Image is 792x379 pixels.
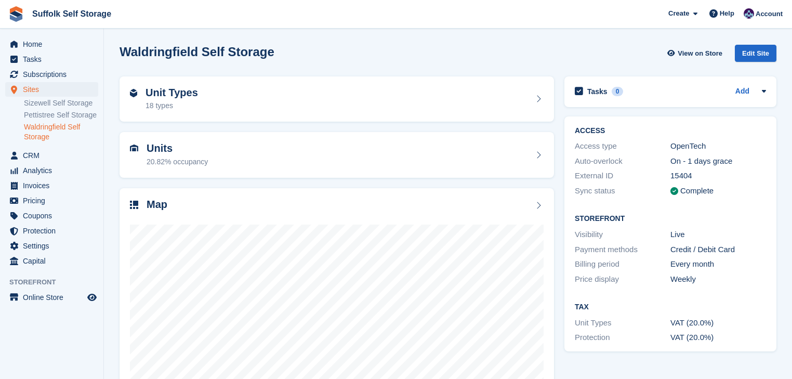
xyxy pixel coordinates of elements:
[130,201,138,209] img: map-icn-33ee37083ee616e46c38cad1a60f524a97daa1e2b2c8c0bc3eb3415660979fc1.svg
[8,6,24,22] img: stora-icon-8386f47178a22dfd0bd8f6a31ec36ba5ce8667c1dd55bd0f319d3a0aa187defe.svg
[670,155,766,167] div: On - 1 days grace
[24,98,98,108] a: Sizewell Self Storage
[575,155,670,167] div: Auto-overlock
[23,178,85,193] span: Invoices
[5,208,98,223] a: menu
[756,9,783,19] span: Account
[680,185,714,197] div: Complete
[670,317,766,329] div: VAT (20.0%)
[678,48,722,59] span: View on Store
[575,317,670,329] div: Unit Types
[5,239,98,253] a: menu
[23,239,85,253] span: Settings
[670,229,766,241] div: Live
[575,170,670,182] div: External ID
[120,45,274,59] h2: Waldringfield Self Storage
[23,148,85,163] span: CRM
[670,273,766,285] div: Weekly
[575,185,670,197] div: Sync status
[5,148,98,163] a: menu
[670,170,766,182] div: 15404
[23,37,85,51] span: Home
[120,76,554,122] a: Unit Types 18 types
[146,100,198,111] div: 18 types
[5,37,98,51] a: menu
[575,127,766,135] h2: ACCESS
[23,208,85,223] span: Coupons
[147,156,208,167] div: 20.82% occupancy
[575,140,670,152] div: Access type
[735,45,776,66] a: Edit Site
[575,258,670,270] div: Billing period
[23,193,85,208] span: Pricing
[735,45,776,62] div: Edit Site
[670,140,766,152] div: OpenTech
[575,244,670,256] div: Payment methods
[575,273,670,285] div: Price display
[86,291,98,304] a: Preview store
[5,163,98,178] a: menu
[9,277,103,287] span: Storefront
[5,290,98,305] a: menu
[670,258,766,270] div: Every month
[23,82,85,97] span: Sites
[147,142,208,154] h2: Units
[5,82,98,97] a: menu
[5,67,98,82] a: menu
[146,87,198,99] h2: Unit Types
[735,86,749,98] a: Add
[575,215,766,223] h2: Storefront
[612,87,624,96] div: 0
[24,110,98,120] a: Pettistree Self Storage
[720,8,734,19] span: Help
[23,290,85,305] span: Online Store
[130,89,137,97] img: unit-type-icn-2b2737a686de81e16bb02015468b77c625bbabd49415b5ef34ead5e3b44a266d.svg
[575,303,766,311] h2: Tax
[5,178,98,193] a: menu
[120,132,554,178] a: Units 20.82% occupancy
[5,224,98,238] a: menu
[24,122,98,142] a: Waldringfield Self Storage
[575,229,670,241] div: Visibility
[23,52,85,67] span: Tasks
[668,8,689,19] span: Create
[670,332,766,344] div: VAT (20.0%)
[28,5,115,22] a: Suffolk Self Storage
[23,163,85,178] span: Analytics
[147,199,167,211] h2: Map
[670,244,766,256] div: Credit / Debit Card
[5,52,98,67] a: menu
[130,145,138,152] img: unit-icn-7be61d7bf1b0ce9d3e12c5938cc71ed9869f7b940bace4675aadf7bd6d80202e.svg
[5,254,98,268] a: menu
[23,224,85,238] span: Protection
[666,45,727,62] a: View on Store
[744,8,754,19] img: William Notcutt
[575,332,670,344] div: Protection
[587,87,608,96] h2: Tasks
[5,193,98,208] a: menu
[23,254,85,268] span: Capital
[23,67,85,82] span: Subscriptions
